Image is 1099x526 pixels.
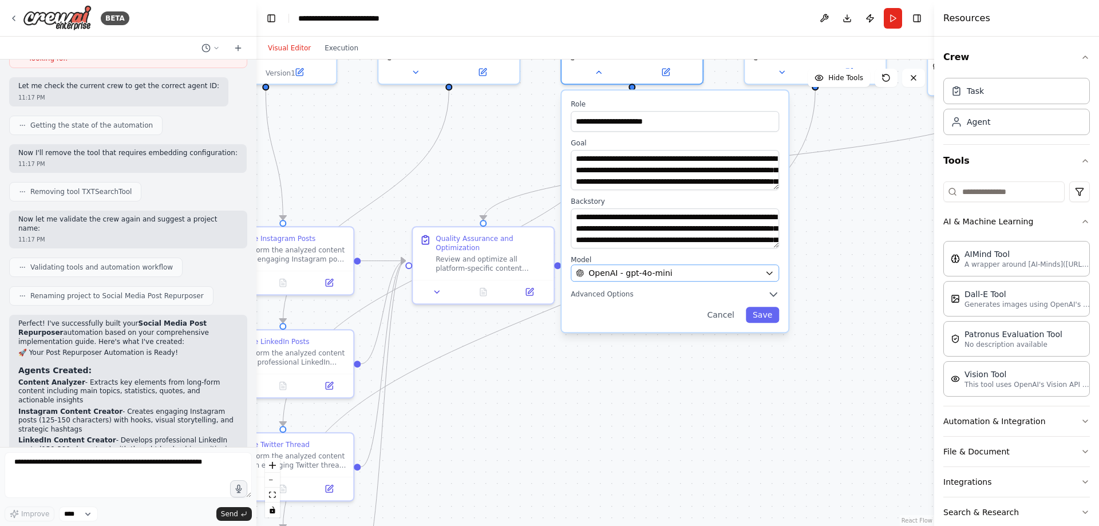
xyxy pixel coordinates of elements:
button: Open in side panel [310,276,349,290]
button: Visual Editor [261,41,318,55]
button: Click to speak your automation idea [230,480,247,497]
div: 11:17 PM [18,235,238,244]
button: Advanced Options [571,288,779,300]
g: Edge from 6e19d17a-491a-4ab1-833e-b3e66a8e8285 to bdcf906d-1cd4-4e1c-a6d9-a3074f4ea48f [277,90,638,426]
div: BETA [101,11,129,25]
span: gpt-4o-mini [764,50,804,60]
div: Version 1 [266,69,295,78]
img: Logo [23,5,92,31]
div: 11:17 PM [18,160,238,168]
button: Automation & Integration [943,406,1090,436]
div: Transform the analyzed content into an engaging Twitter thread (2-8 tweets) optimized for the pla... [235,452,346,470]
button: Hide right sidebar [909,10,925,26]
button: Hide Tools [808,69,870,87]
span: Improve [21,509,49,519]
span: gpt-4o-mini [398,50,438,60]
img: VisionTool [951,374,960,383]
div: AIMind Tool [964,248,1090,260]
button: Crew [943,41,1090,73]
button: Switch to previous chat [197,41,224,55]
div: Create Instagram PostsTransform the analyzed content into 3 engaging Instagram post variations op... [211,226,354,295]
button: No output available [259,482,307,496]
div: React Flow controls [265,458,280,517]
button: Open in side panel [310,379,349,393]
p: Now let me validate the crew again and suggest a project name: [18,215,238,233]
p: Let me check the current crew to get the correct agent ID: [18,82,219,91]
div: Vision Tool [964,369,1090,380]
strong: Instagram Content Creator [18,408,122,416]
button: Open in side panel [310,482,349,496]
span: Renaming project to Social Media Post Repurposer [30,291,204,300]
strong: Social Media Post Repurposer [18,319,207,337]
div: Transform the analyzed content into 3 professional LinkedIn post variations optimized for the pla... [235,349,346,367]
div: 11:17 PM [18,93,219,102]
button: Tools [943,145,1090,177]
img: AIMindTool [951,254,960,263]
span: OpenAI - gpt-4o-mini [588,267,672,279]
img: DallETool [951,294,960,303]
div: Create Instagram Posts [235,234,315,243]
button: Improve [5,507,54,521]
div: Review and optimize all platform-specific content created by the team to ensure maximum engagemen... [436,255,547,273]
div: Crew [943,73,1090,144]
p: Perfect! I've successfully built your automation based on your comprehensive implementation guide... [18,319,238,346]
div: Quality Assurance and OptimizationReview and optimize all platform-specific content created by th... [412,226,555,304]
p: Generates images using OpenAI's Dall-E model. [964,300,1090,309]
button: No output available [459,285,508,299]
div: Agent [967,116,990,128]
button: OpenAI - gpt-4o-mini [571,264,779,282]
g: Edge from bdcf906d-1cd4-4e1c-a6d9-a3074f4ea48f to 879a3df8-cea7-4138-b1a0-55d5a29e9d9b [361,255,405,473]
button: Cancel [700,307,741,323]
div: Quality Assurance and Optimization [436,234,547,252]
g: Edge from 2ebe382d-5f13-436f-b4cf-00e65a46051b to 879a3df8-cea7-4138-b1a0-55d5a29e9d9b [361,255,405,370]
g: Edge from e46aeb0e-7759-48ce-bff9-a53ae10c6975 to 78d6d85f-8fbf-4fd4-8fb9-82439abf8962 [260,90,288,220]
button: zoom out [265,473,280,488]
p: Now I'll remove the tool that requires embedding configuration: [18,149,238,158]
button: toggle interactivity [265,503,280,517]
button: Open in side panel [633,65,698,79]
div: Patronus Evaluation Tool [964,329,1062,340]
p: No description available [964,340,1062,349]
button: Open in side panel [510,285,549,299]
div: Create Twitter Thread [235,440,310,449]
span: gpt-4o-mini [581,50,621,60]
span: Getting the state of the automation [30,121,153,130]
div: Dall-E Tool [964,288,1090,300]
p: This tool uses OpenAI's Vision API to describe the contents of an image. [964,380,1090,389]
span: Validating tools and automation workflow [30,263,173,272]
button: Start a new chat [229,41,247,55]
button: Integrations [943,467,1090,497]
span: Advanced Options [571,290,633,299]
div: Create LinkedIn PostsTransform the analyzed content into 3 professional LinkedIn post variations ... [211,329,354,398]
button: Hide left sidebar [263,10,279,26]
nav: breadcrumb [298,13,405,24]
button: AI & Machine Learning [943,207,1090,236]
button: Save [746,307,779,323]
button: zoom in [265,458,280,473]
g: Edge from 78d6d85f-8fbf-4fd4-8fb9-82439abf8962 to 879a3df8-cea7-4138-b1a0-55d5a29e9d9b [361,255,405,267]
strong: Agents Created: [18,366,92,375]
g: Edge from 73281fbd-c1f8-4262-bcde-a3ce395f74b0 to 2ebe382d-5f13-436f-b4cf-00e65a46051b [277,90,454,323]
label: Goal [571,139,779,148]
a: React Flow attribution [902,517,932,524]
label: Role [571,100,779,109]
button: Open in side panel [816,65,881,79]
p: - Develops professional LinkedIn posts (150-300 characters) with thought leadership positioning a... [18,436,238,463]
strong: Content Analyzer [18,378,85,386]
button: File & Document [943,437,1090,466]
p: - Extracts key elements from long-form content including main topics, statistics, quotes, and act... [18,378,238,405]
button: Open in side panel [450,65,515,79]
button: Execution [318,41,365,55]
button: Send [216,507,252,521]
button: fit view [265,488,280,503]
div: AI & Machine Learning [943,236,1090,406]
strong: LinkedIn Content Creator [18,436,116,444]
p: - Creates engaging Instagram posts (125-150 characters) with hooks, visual storytelling, and stra... [18,408,238,434]
label: Model [571,255,779,264]
button: No output available [259,379,307,393]
div: Create Twitter ThreadTransform the analyzed content into an engaging Twitter thread (2-8 tweets) ... [211,432,354,501]
div: Task [967,85,984,97]
span: Hide Tools [828,73,863,82]
span: Removing tool TXTSearchTool [30,187,132,196]
button: Open in side panel [267,65,331,79]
